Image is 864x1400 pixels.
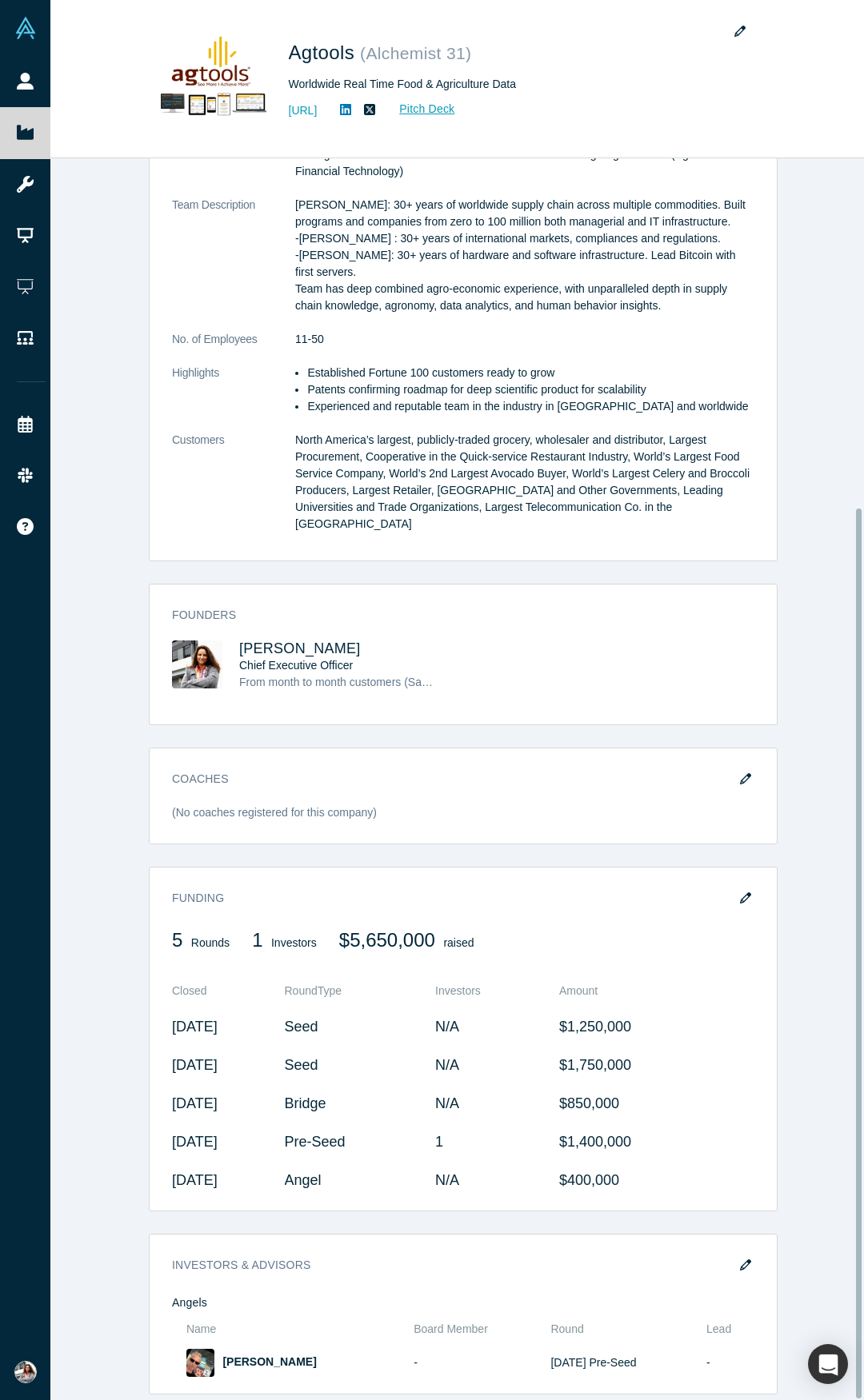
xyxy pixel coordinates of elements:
td: [DATE] Pre-Seed [545,1343,701,1382]
td: [DATE] [172,1123,285,1161]
td: N/A [435,1046,548,1084]
span: Type [318,984,342,997]
th: Amount [548,974,754,1007]
small: ( Alchemist 31 ) [360,44,471,62]
a: [PERSON_NAME] [239,640,361,656]
span: Pre-Seed [285,1134,346,1150]
span: 5 [172,929,182,951]
a: Pitch Deck [382,100,455,118]
td: N/A [435,1007,548,1046]
td: N/A [435,1084,548,1123]
span: From month to month customers (SaaS) to Enterprise multiyear contracts (Enterprise), Internationa... [239,676,802,688]
td: $1,250,000 [548,1007,754,1046]
td: $850,000 [548,1084,754,1123]
div: Investors [252,929,317,963]
td: [DATE] [172,1084,285,1123]
th: Closed [172,974,285,1007]
td: N/A [435,1161,548,1199]
span: Angel [285,1172,322,1188]
img: Agtools's Logo [154,23,266,135]
p: [PERSON_NAME]: 30+ years of worldwide supply chain across multiple commodities. Built programs an... [295,197,754,314]
img: Martha Montoya's Account [14,1361,37,1383]
h3: Funding [172,890,732,907]
img: Martha Montoya's Profile Image [172,640,222,688]
dt: Team Description [172,197,295,331]
td: $1,750,000 [548,1046,754,1084]
dd: North America’s largest, publicly-traded grocery, wholesaler and distributor, Largest Procurement... [295,432,754,532]
div: raised [339,929,474,963]
td: - [408,1343,545,1382]
h3: Coaches [172,771,732,788]
a: [URL] [289,102,318,119]
li: Experienced and reputable team in the industry in [GEOGRAPHIC_DATA] and worldwide [307,398,754,415]
h3: Founders [172,607,732,624]
td: [DATE] [172,1046,285,1084]
h3: Investors & Advisors [172,1257,732,1274]
div: Rounds [172,929,230,963]
td: - [701,1343,754,1382]
th: Investors [435,974,548,1007]
td: [DATE] [172,1007,285,1046]
dt: Highlights [172,365,295,432]
span: Seed [285,1019,318,1035]
span: 1 [252,929,262,951]
div: Worldwide Real Time Food & Agriculture Data [289,76,737,93]
span: Board Member [414,1322,488,1335]
th: Round [285,974,436,1007]
th: Lead [701,1315,754,1343]
td: 1 [435,1123,548,1161]
dt: Customers [172,432,295,549]
dt: No. of Employees [172,331,295,365]
dd: 11-50 [295,331,754,348]
span: $5,650,000 [339,929,435,951]
a: [PERSON_NAME] [222,1355,316,1368]
li: Established Fortune 100 customers ready to grow [307,365,754,381]
li: Patents confirming roadmap for deep scientific product for scalability [307,381,754,398]
span: Chief Executive Officer [239,659,353,672]
span: Seed [285,1057,318,1073]
th: Name [181,1315,408,1343]
span: Bridge [285,1095,326,1111]
td: $1,400,000 [548,1123,754,1161]
td: $400,000 [548,1161,754,1199]
div: (No coaches registered for this company) [172,804,754,832]
th: Round [545,1315,701,1343]
td: [DATE] [172,1161,285,1199]
img: Bobby Edelman [186,1349,214,1377]
h4: Angels [172,1296,754,1310]
span: Agtools [289,42,361,63]
img: Alchemist Vault Logo [14,17,37,39]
